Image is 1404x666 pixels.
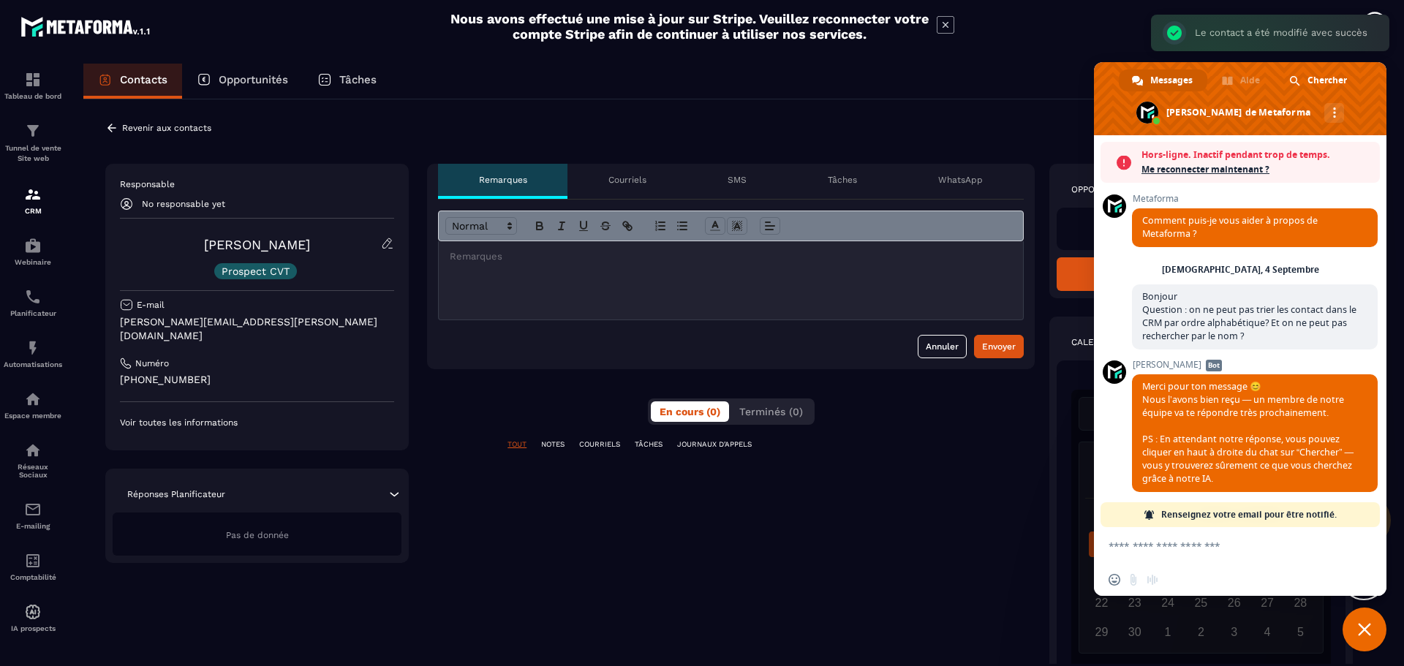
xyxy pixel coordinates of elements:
p: No responsable yet [142,199,225,209]
p: Courriels [608,174,646,186]
p: [PERSON_NAME][EMAIL_ADDRESS][PERSON_NAME][DOMAIN_NAME] [120,315,394,343]
a: automationsautomationsEspace membre [4,379,62,431]
p: Planificateur [4,309,62,317]
a: automationsautomationsWebinaire [4,226,62,277]
p: SMS [728,174,747,186]
img: automations [24,390,42,408]
p: Tâches [339,73,377,86]
p: NOTES [541,439,565,450]
div: Chercher [1276,69,1362,91]
a: formationformationCRM [4,175,62,226]
p: Tâches [828,174,857,186]
p: Voir toutes les informations [120,417,394,428]
a: Tâches [303,64,391,99]
span: En cours (0) [660,406,720,417]
img: scheduler [24,288,42,306]
img: automations [24,603,42,621]
p: Opportunités [1071,183,1139,195]
img: automations [24,237,42,254]
p: Webinaire [4,258,62,266]
p: Calendrier [1071,336,1128,348]
a: formationformationTableau de bord [4,60,62,111]
p: E-mail [137,299,165,311]
p: Prospect CVT [222,266,290,276]
a: Contacts [83,64,182,99]
p: Comptabilité [4,573,62,581]
img: social-network [24,442,42,459]
a: schedulerschedulerPlanificateur [4,277,62,328]
p: TOUT [507,439,526,450]
span: [PERSON_NAME] [1132,360,1378,370]
p: Contacts [120,73,167,86]
p: Aucune opportunité liée [1071,222,1331,235]
p: CRM [4,207,62,215]
span: Insérer un emoji [1109,574,1120,586]
span: Renseignez votre email pour être notifié. [1161,502,1337,527]
p: COURRIELS [579,439,620,450]
p: E-mailing [4,522,62,530]
p: WhatsApp [938,174,983,186]
div: Fermer le chat [1343,608,1386,651]
button: Annuler [918,335,967,358]
p: Réponses Planificateur [127,488,225,500]
h2: Nous avons effectué une mise à jour sur Stripe. Veuillez reconnecter votre compte Stripe afin de ... [450,11,929,42]
p: Réseaux Sociaux [4,463,62,479]
a: accountantaccountantComptabilité [4,541,62,592]
p: Tableau de bord [4,92,62,100]
div: [DEMOGRAPHIC_DATA], 4 Septembre [1162,265,1319,274]
p: JOURNAUX D'APPELS [677,439,752,450]
img: automations [24,339,42,357]
p: [PHONE_NUMBER] [120,373,394,387]
p: Revenir aux contacts [122,123,211,133]
span: Pas de donnée [226,530,289,540]
a: Opportunités [182,64,303,99]
span: Terminés (0) [739,406,803,417]
button: Terminés (0) [731,401,812,422]
span: Chercher [1307,69,1347,91]
p: Numéro [135,357,169,369]
p: Espace membre [4,412,62,420]
p: Opportunités [219,73,288,86]
a: social-networksocial-networkRéseaux Sociaux [4,431,62,490]
img: formation [24,122,42,140]
span: Comment puis-je vous aider à propos de Metaforma ? [1142,214,1318,240]
div: Autres canaux [1324,103,1344,123]
a: emailemailE-mailing [4,490,62,541]
span: Hors-ligne. Inactif pendant trop de temps. [1141,148,1373,162]
span: Metaforma [1132,194,1378,204]
span: Me reconnecter maintenant ? [1141,162,1373,177]
a: formationformationTunnel de vente Site web [4,111,62,175]
a: automationsautomationsAutomatisations [4,328,62,379]
textarea: Entrez votre message... [1109,540,1340,553]
p: TÂCHES [635,439,663,450]
p: Tunnel de vente Site web [4,143,62,164]
button: Ajout opportunité [1057,257,1345,291]
span: Merci pour ton message 😊 Nous l’avons bien reçu — un membre de notre équipe va te répondre très p... [1142,380,1354,485]
p: Automatisations [4,360,62,368]
div: Envoyer [982,339,1016,354]
button: En cours (0) [651,401,729,422]
div: Messages [1119,69,1207,91]
p: Responsable [120,178,394,190]
span: Bonjour Question : on ne peut pas trier les contact dans le CRM par ordre alphabétique? Et on ne ... [1142,290,1356,342]
img: formation [24,71,42,88]
img: logo [20,13,152,39]
p: Remarques [479,174,527,186]
a: [PERSON_NAME] [204,237,310,252]
span: Bot [1206,360,1222,371]
span: Messages [1150,69,1193,91]
img: accountant [24,552,42,569]
button: Envoyer [974,335,1024,358]
p: IA prospects [4,624,62,632]
img: formation [24,186,42,203]
img: email [24,501,42,518]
